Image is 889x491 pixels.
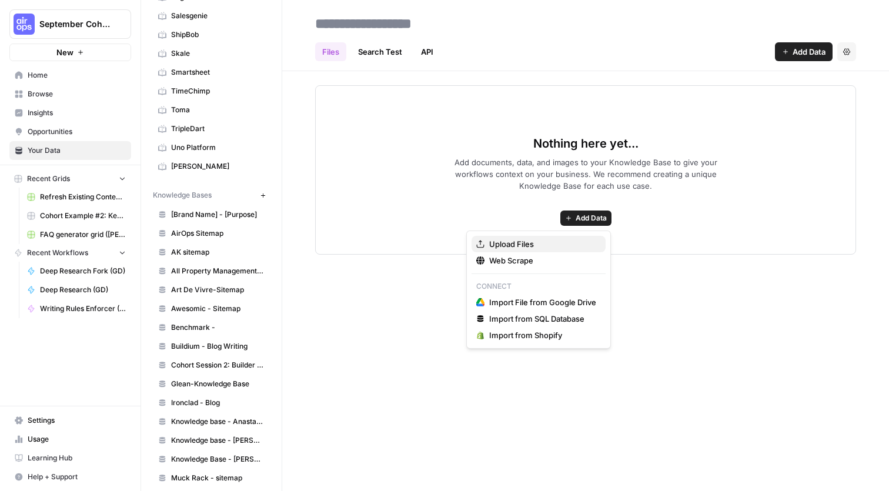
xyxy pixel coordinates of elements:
[489,329,596,341] span: Import from Shopify
[28,434,126,445] span: Usage
[9,141,131,160] a: Your Data
[153,469,270,487] a: Muck Rack - sitemap
[171,29,265,40] span: ShipBob
[39,18,111,30] span: September Cohort
[22,225,131,244] a: FAQ generator grid ([PERSON_NAME])
[171,416,265,427] span: Knowledge base - Anastasia
[9,244,131,262] button: Recent Workflows
[153,224,270,243] a: AirOps Sitemap
[153,157,270,176] a: [PERSON_NAME]
[9,449,131,467] a: Learning Hub
[28,108,126,118] span: Insights
[153,44,270,63] a: Skale
[9,9,131,39] button: Workspace: September Cohort
[171,379,265,389] span: Glean-Knowledge Base
[489,296,596,308] span: Import File from Google Drive
[466,231,611,349] div: Add Data
[153,205,270,224] a: [Brand Name] - [Purpose]
[40,303,126,314] span: Writing Rules Enforcer ([PERSON_NAME])
[171,303,265,314] span: Awesomic - Sitemap
[9,66,131,85] a: Home
[435,156,736,192] span: Add documents, data, and images to your Knowledge Base to give your workflows context on your bus...
[472,279,606,294] p: Connect
[315,42,346,61] a: Files
[171,142,265,153] span: Uno Platform
[9,85,131,103] a: Browse
[153,393,270,412] a: Ironclad - Blog
[171,161,265,172] span: [PERSON_NAME]
[40,266,126,276] span: Deep Research Fork (GD)
[171,341,265,352] span: Buildium - Blog Writing
[153,262,270,280] a: All Property Management - Sitemap
[153,6,270,25] a: Salesgenie
[40,229,126,240] span: FAQ generator grid ([PERSON_NAME])
[171,11,265,21] span: Salesgenie
[171,322,265,333] span: Benchmark -
[153,318,270,337] a: Benchmark -
[153,356,270,375] a: Cohort Session 2: Builder Exercise
[153,431,270,450] a: Knowledge base - [PERSON_NAME]
[153,82,270,101] a: TimeChimp
[28,126,126,137] span: Opportunities
[171,454,265,465] span: Knowledge Base - [PERSON_NAME]
[153,190,212,201] span: Knowledge Bases
[28,145,126,156] span: Your Data
[40,285,126,295] span: Deep Research (GD)
[28,453,126,463] span: Learning Hub
[40,211,126,221] span: Cohort Example #2: Keyword -> Outline -> Article (Hibaaq A)
[22,188,131,206] a: Refresh Existing Content (2)
[171,67,265,78] span: Smartsheet
[171,86,265,96] span: TimeChimp
[153,337,270,356] a: Buildium - Blog Writing
[153,25,270,44] a: ShipBob
[14,14,35,35] img: September Cohort Logo
[351,42,409,61] a: Search Test
[560,211,611,226] button: Add Data
[153,138,270,157] a: Uno Platform
[9,103,131,122] a: Insights
[9,44,131,61] button: New
[171,123,265,134] span: TripleDart
[171,360,265,370] span: Cohort Session 2: Builder Exercise
[28,70,126,81] span: Home
[153,119,270,138] a: TripleDart
[22,206,131,225] a: Cohort Example #2: Keyword -> Outline -> Article (Hibaaq A)
[9,467,131,486] button: Help + Support
[171,285,265,295] span: Art De Vivre-Sitemap
[153,243,270,262] a: AK sitemap
[171,398,265,408] span: Ironclad - Blog
[171,209,265,220] span: [Brand Name] - [Purpose]
[171,105,265,115] span: Toma
[171,266,265,276] span: All Property Management - Sitemap
[153,375,270,393] a: Glean-Knowledge Base
[171,228,265,239] span: AirOps Sitemap
[153,101,270,119] a: Toma
[27,173,70,184] span: Recent Grids
[28,89,126,99] span: Browse
[533,135,639,152] span: Nothing here yet...
[22,262,131,280] a: Deep Research Fork (GD)
[9,430,131,449] a: Usage
[9,170,131,188] button: Recent Grids
[171,435,265,446] span: Knowledge base - [PERSON_NAME]
[171,473,265,483] span: Muck Rack - sitemap
[489,255,596,266] span: Web Scrape
[775,42,833,61] button: Add Data
[9,411,131,430] a: Settings
[171,48,265,59] span: Skale
[22,280,131,299] a: Deep Research (GD)
[153,450,270,469] a: Knowledge Base - [PERSON_NAME]
[153,299,270,318] a: Awesomic - Sitemap
[489,313,596,325] span: Import from SQL Database
[576,213,607,223] span: Add Data
[28,472,126,482] span: Help + Support
[22,299,131,318] a: Writing Rules Enforcer ([PERSON_NAME])
[56,46,73,58] span: New
[40,192,126,202] span: Refresh Existing Content (2)
[28,415,126,426] span: Settings
[171,247,265,258] span: AK sitemap
[27,248,88,258] span: Recent Workflows
[153,412,270,431] a: Knowledge base - Anastasia
[793,46,825,58] span: Add Data
[489,238,596,250] span: Upload Files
